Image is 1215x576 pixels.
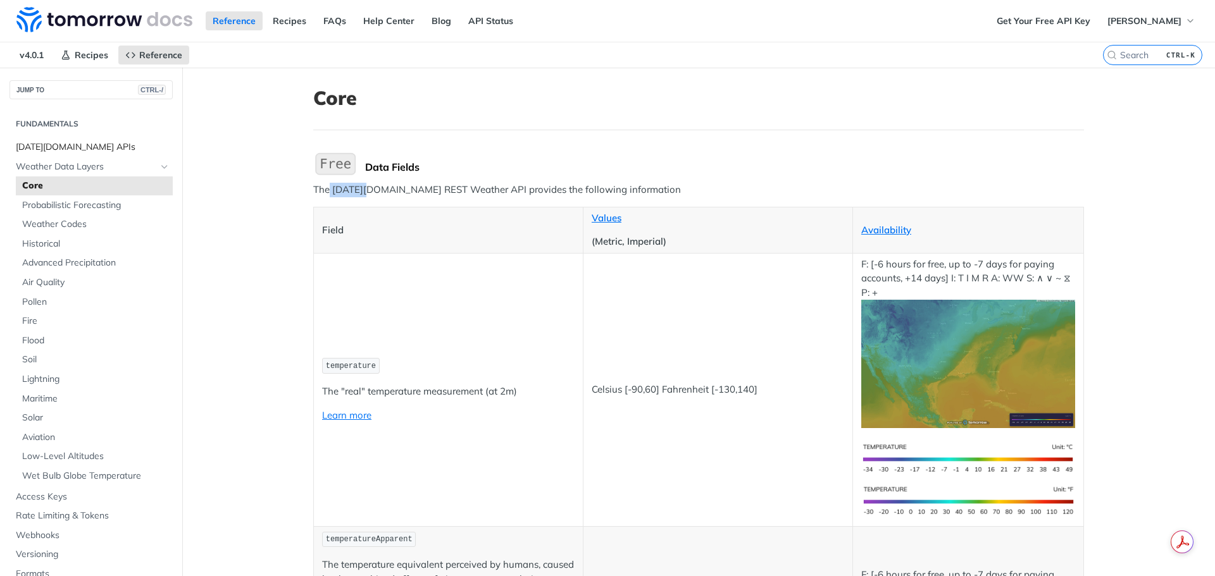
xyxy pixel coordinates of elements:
span: Soil [22,353,170,366]
span: Flood [22,334,170,347]
span: Air Quality [22,276,170,289]
a: Weather Data LayersHide subpages for Weather Data Layers [9,157,173,176]
a: API Status [461,11,520,30]
a: Aviation [16,428,173,447]
a: Rate Limiting & Tokens [9,506,173,525]
span: Fire [22,315,170,328]
a: Soil [16,350,173,369]
div: Data Fields [365,161,1084,173]
p: The [DATE][DOMAIN_NAME] REST Weather API provides the following information [313,183,1084,197]
span: Expand image [861,494,1075,506]
span: Pollen [22,296,170,309]
a: Availability [861,224,911,236]
h1: Core [313,87,1084,109]
p: Celsius [-90,60] Fahrenheit [-130,140] [592,383,844,397]
a: Values [592,212,621,224]
a: FAQs [316,11,353,30]
span: Wet Bulb Globe Temperature [22,470,170,482]
a: Fire [16,312,173,331]
span: Probabilistic Forecasting [22,199,170,212]
a: Reference [206,11,263,30]
p: (Metric, Imperial) [592,235,844,249]
span: Low-Level Altitudes [22,450,170,463]
span: Expand image [861,357,1075,369]
span: Weather Data Layers [16,161,156,173]
span: Advanced Precipitation [22,257,170,269]
a: Help Center [356,11,421,30]
a: Advanced Precipitation [16,254,173,273]
span: Versioning [16,548,170,561]
button: Hide subpages for Weather Data Layers [159,162,170,172]
span: v4.0.1 [13,46,51,64]
a: Core [16,176,173,195]
a: Versioning [9,545,173,564]
a: Low-Level Altitudes [16,447,173,466]
a: Webhooks [9,526,173,545]
a: Recipes [54,46,115,64]
a: Blog [425,11,458,30]
span: Maritime [22,393,170,405]
a: Recipes [266,11,313,30]
a: Get Your Free API Key [990,11,1097,30]
span: Historical [22,238,170,250]
span: [DATE][DOMAIN_NAME] APIs [16,141,170,154]
span: Lightning [22,373,170,386]
span: Rate Limiting & Tokens [16,510,170,522]
a: Solar [16,408,173,427]
svg: Search [1107,50,1117,60]
p: Field [322,223,575,238]
span: CTRL-/ [138,85,166,95]
a: Wet Bulb Globe Temperature [16,467,173,486]
span: Solar [22,412,170,424]
a: Maritime [16,389,173,408]
span: temperature [326,362,376,371]
a: [DATE][DOMAIN_NAME] APIs [9,138,173,157]
kbd: CTRL-K [1163,49,1199,61]
span: Aviation [22,431,170,444]
span: Reference [139,49,182,61]
span: Expand image [861,451,1075,463]
span: Weather Codes [22,218,170,231]
p: F: [-6 hours for free, up to -7 days for paying accounts, +14 days] I: T I M R A: WW S: ∧ ∨ ~ ⧖ P: + [861,257,1075,428]
a: Pollen [16,293,173,312]
a: Learn more [322,409,371,421]
span: Core [22,180,170,192]
a: Probabilistic Forecasting [16,196,173,215]
h2: Fundamentals [9,118,173,130]
a: Lightning [16,370,173,389]
img: Tomorrow.io Weather API Docs [16,7,192,32]
a: Flood [16,331,173,350]
a: Weather Codes [16,215,173,234]
a: Access Keys [9,487,173,506]
span: temperatureApparent [326,535,413,544]
span: Webhooks [16,529,170,542]
span: Access Keys [16,491,170,503]
span: Recipes [75,49,108,61]
a: Air Quality [16,273,173,292]
button: [PERSON_NAME] [1100,11,1202,30]
a: Reference [118,46,189,64]
button: JUMP TOCTRL-/ [9,80,173,99]
span: [PERSON_NAME] [1107,15,1181,27]
a: Historical [16,235,173,254]
p: The "real" temperature measurement (at 2m) [322,384,575,399]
